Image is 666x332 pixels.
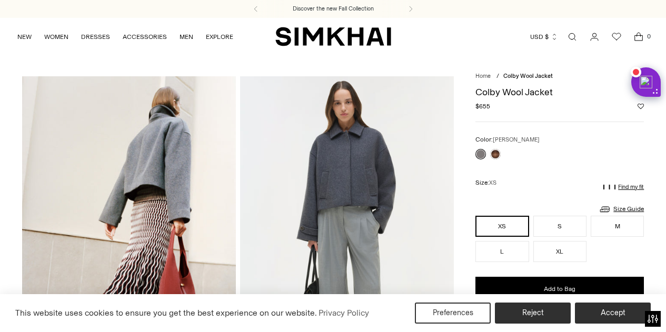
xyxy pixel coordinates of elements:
nav: breadcrumbs [475,72,644,81]
button: XL [533,241,587,262]
a: DRESSES [81,25,110,48]
button: L [475,241,529,262]
a: Home [475,73,491,79]
a: Discover the new Fall Collection [293,5,374,13]
span: Add to Bag [544,285,575,294]
button: Reject [495,303,571,324]
span: $655 [475,102,490,111]
button: Add to Bag [475,277,644,302]
a: Privacy Policy (opens in a new tab) [317,305,371,321]
a: EXPLORE [206,25,233,48]
h1: Colby Wool Jacket [475,87,644,97]
a: NEW [17,25,32,48]
label: Color: [475,135,540,145]
a: SIMKHAI [275,26,391,47]
button: Preferences [415,303,491,324]
button: Accept [575,303,651,324]
a: ACCESSORIES [123,25,167,48]
span: This website uses cookies to ensure you get the best experience on our website. [15,308,317,318]
button: XS [475,216,529,237]
a: WOMEN [44,25,68,48]
label: Size: [475,178,496,188]
a: MEN [180,25,193,48]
